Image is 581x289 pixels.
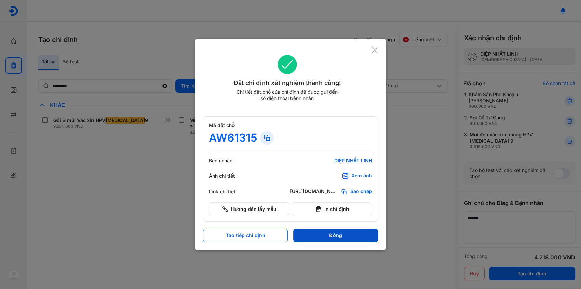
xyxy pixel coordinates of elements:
div: Chi tiết đặt chỗ của chỉ định đã được gửi đến số điện thoại bệnh nhân [233,89,341,101]
button: In chỉ định [292,202,372,216]
div: Link chi tiết [209,189,250,195]
div: DIỆP NHẤT LINH [290,158,372,164]
button: Hướng dẫn lấy mẫu [209,202,289,216]
div: Xem ảnh [351,173,372,179]
div: Ảnh chi tiết [209,173,250,179]
div: Bệnh nhân [209,158,250,164]
div: [URL][DOMAIN_NAME] [290,188,338,195]
div: Đặt chỉ định xét nghiệm thành công! [203,78,371,88]
button: Đóng [293,229,378,242]
button: Tạo tiếp chỉ định [203,229,288,242]
div: AW61315 [209,131,257,145]
div: Mã đặt chỗ [209,122,372,128]
span: Sao chép [350,188,372,195]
